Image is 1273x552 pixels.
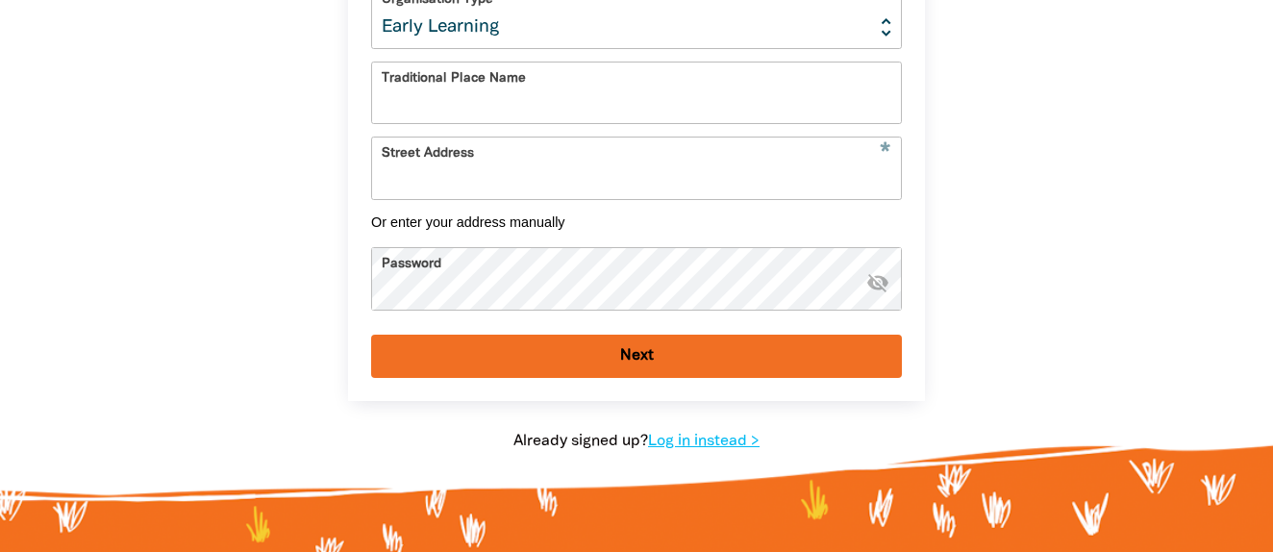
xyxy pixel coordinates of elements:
[348,430,925,453] p: Already signed up?
[866,270,889,296] button: visibility_off
[371,214,902,230] button: Or enter your address manually
[866,270,889,293] i: Hide password
[371,335,902,378] button: Next
[648,435,760,448] a: Log in instead >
